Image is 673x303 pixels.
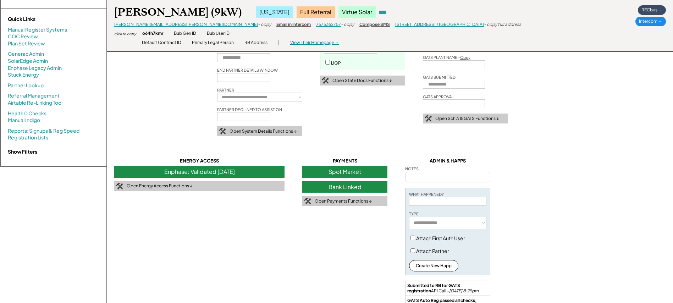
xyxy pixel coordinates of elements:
div: PARTNER DECLINED TO ASSIST ON [217,107,282,112]
a: Referral Management [8,92,60,99]
a: 7575362757 [316,22,341,27]
div: Open Energy Access Functions ↓ [127,183,193,189]
a: Generac Admin [8,50,44,57]
div: Full Referral [297,6,335,18]
div: TYPE [409,211,419,216]
img: tool-icon.png [116,183,123,189]
div: GATS PLANT NAME - [423,55,470,60]
div: Bub Gen ID [174,31,196,37]
a: Registration Lists [8,134,48,141]
div: click to copy: [114,31,137,36]
a: Airtable Re-Linking Tool [8,99,62,106]
div: View Their Homepage → [290,40,339,46]
a: Plan Set Review [8,40,45,47]
strong: Show Filters [8,148,37,155]
img: tool-icon.png [304,198,311,204]
a: Stuck Energy [8,71,39,78]
img: tool-icon.png [219,128,226,134]
div: API Call - [407,283,488,294]
div: NOTES [405,166,419,171]
label: Attach First Auth User [416,235,465,241]
div: Quick Links [8,16,79,23]
a: COC Review [8,33,38,40]
a: [PERSON_NAME][EMAIL_ADDRESS][PERSON_NAME][DOMAIN_NAME] [114,22,258,27]
div: Intercom → [635,17,666,26]
div: ENERGY ACCESS [114,158,285,164]
div: - copy [258,22,271,28]
div: GATS APPROVAL [423,94,454,99]
div: END PARTNER DETAILS WINDOW [217,67,278,73]
label: LIQP [331,60,341,66]
u: Copy [460,55,470,60]
div: Open State Docs Functions ↓ [332,78,392,84]
img: tool-icon.png [425,115,432,122]
div: RB Address [244,40,267,46]
label: Attach Partner [416,248,449,254]
div: Default Contract ID [142,40,181,46]
div: Open Payments Functions ↓ [315,198,372,204]
div: o64h7kmr [142,31,163,37]
a: Manual Indigo [8,117,40,124]
div: Compose SMS [359,22,390,28]
img: tool-icon.png [322,77,329,84]
a: Enphase Legacy Admin [8,65,62,72]
div: Enphase: Validated [DATE] [114,166,285,177]
strong: Submitted to RB for GATS registration [407,283,461,294]
div: WHAT HAPPENED? [409,192,444,197]
div: ADMIN & HAPPS [405,158,490,164]
a: SolarEdge Admin [8,57,48,65]
div: Primary Legal Person [192,40,234,46]
a: Manual Register Systems [8,26,67,33]
div: Email in Intercom [276,22,311,28]
em: [DATE] 8:29pm [449,288,479,293]
button: Create New Happ [409,260,458,271]
div: [US_STATE] [256,6,293,18]
div: [PERSON_NAME] (9kW) [114,5,242,19]
div: GATS SUBMITTED [423,75,456,80]
div: Spot Market [302,166,387,177]
div: Open Sch A & GATS Functions ↓ [435,116,499,122]
div: Virtue Solar [338,6,376,18]
div: - copy full address [484,22,521,28]
div: Bank Linked [302,181,387,193]
a: Partner Lookup [8,82,44,89]
div: | [278,39,280,46]
a: [STREET_ADDRESS] / [GEOGRAPHIC_DATA] [395,22,484,27]
a: Health 0 Checks [8,110,46,117]
a: Reports: Signups & Reg Speed [8,127,79,134]
div: Bub User ID [207,31,230,37]
div: - copy [341,22,354,28]
div: RECbus → [638,5,666,15]
div: PAYMENTS [302,158,387,164]
div: Open System Details Functions ↓ [230,128,297,134]
div: PARTNER [217,87,234,93]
